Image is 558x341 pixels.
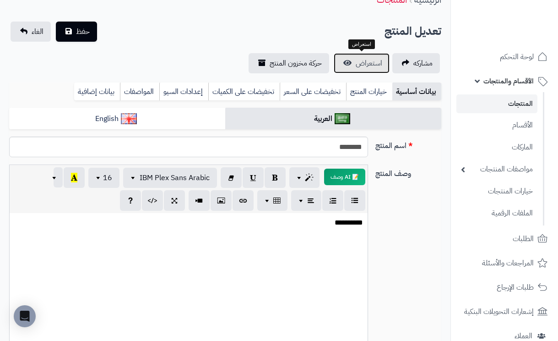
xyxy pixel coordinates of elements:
span: لوحة التحكم [500,50,534,63]
a: الطلبات [456,228,553,250]
a: طلبات الإرجاع [456,276,553,298]
span: المراجعات والأسئلة [482,257,534,269]
a: لوحة التحكم [456,46,553,68]
a: حركة مخزون المنتج [249,53,329,73]
button: 📝 AI وصف [324,169,365,185]
a: الملفات الرقمية [456,203,537,223]
a: الماركات [456,137,537,157]
span: طلبات الإرجاع [497,281,534,294]
span: حفظ [76,26,90,37]
div: Open Intercom Messenger [14,305,36,327]
a: بيانات إضافية [74,82,120,101]
a: مشاركه [392,53,440,73]
button: IBM Plex Sans Arabic [123,168,217,188]
div: استعراض [348,39,375,49]
a: تخفيضات على الكميات [208,82,280,101]
a: الأقسام [456,115,537,135]
a: المنتجات [456,94,537,113]
a: المواصفات [120,82,159,101]
a: المراجعات والأسئلة [456,252,553,274]
a: خيارات المنتج [346,82,392,101]
span: الأقسام والمنتجات [483,75,534,88]
a: تخفيضات على السعر [280,82,346,101]
span: استعراض [356,58,382,69]
span: الغاء [32,26,43,37]
span: 16 [103,172,112,183]
a: العربية [225,108,441,130]
button: 16 [88,168,119,188]
label: اسم المنتج [372,137,445,151]
a: مواصفات المنتجات [456,159,537,179]
a: الغاء [11,22,51,42]
img: العربية [335,113,351,124]
a: استعراض [334,53,390,73]
span: حركة مخزون المنتج [270,58,322,69]
button: حفظ [56,22,97,42]
label: وصف المنتج [372,165,445,179]
h2: تعديل المنتج [385,22,441,41]
img: English [121,113,137,124]
a: إشعارات التحويلات البنكية [456,301,553,323]
span: مشاركه [413,58,433,69]
a: خيارات المنتجات [456,181,537,201]
a: إعدادات السيو [159,82,208,101]
span: إشعارات التحويلات البنكية [464,305,534,318]
a: بيانات أساسية [392,82,441,101]
span: IBM Plex Sans Arabic [140,172,210,183]
img: logo-2.png [496,12,549,31]
a: English [9,108,225,130]
span: الطلبات [513,232,534,245]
